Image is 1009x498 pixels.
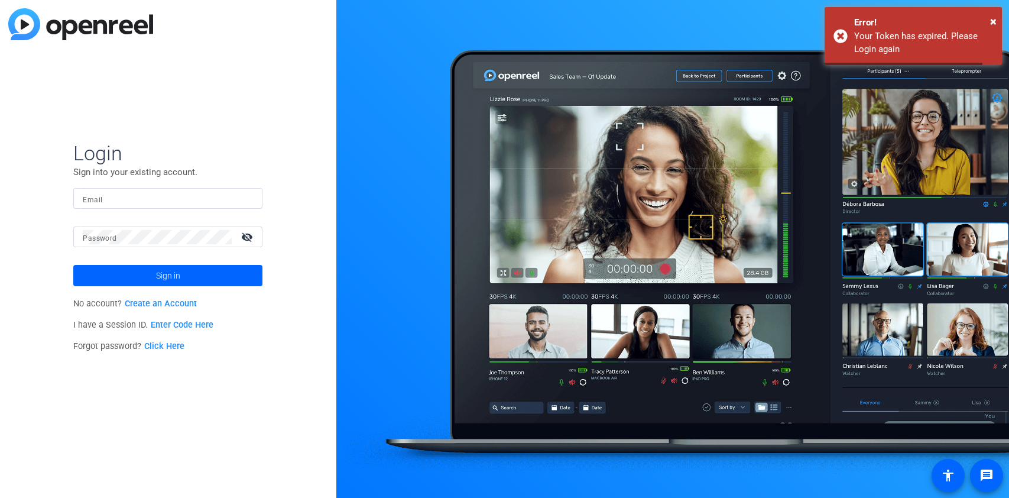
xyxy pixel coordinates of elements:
[156,261,180,290] span: Sign in
[73,166,262,179] p: Sign into your existing account.
[83,192,253,206] input: Enter Email Address
[234,228,262,245] mat-icon: visibility_off
[941,468,955,483] mat-icon: accessibility
[144,341,184,351] a: Click Here
[73,141,262,166] span: Login
[8,8,153,40] img: blue-gradient.svg
[73,320,213,330] span: I have a Session ID.
[73,265,262,286] button: Sign in
[151,320,213,330] a: Enter Code Here
[979,468,994,483] mat-icon: message
[854,30,993,56] div: Your Token has expired. Please Login again
[990,14,997,28] span: ×
[73,341,184,351] span: Forgot password?
[73,299,197,309] span: No account?
[83,234,116,242] mat-label: Password
[125,299,197,309] a: Create an Account
[83,196,102,204] mat-label: Email
[854,16,993,30] div: Error!
[990,12,997,30] button: Close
